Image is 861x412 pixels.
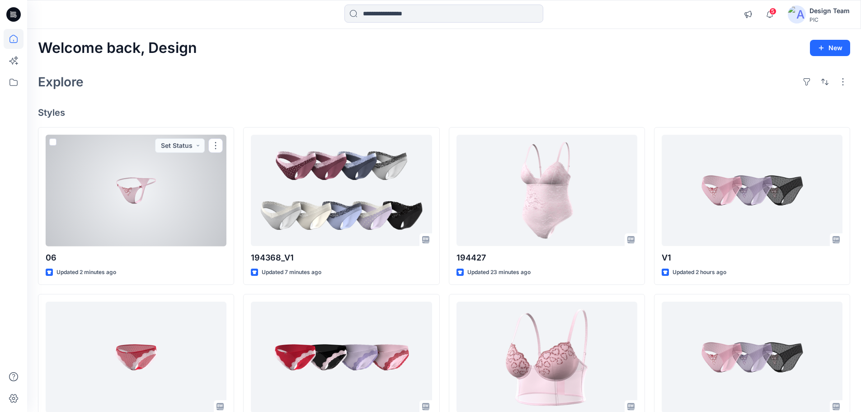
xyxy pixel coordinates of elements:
[456,251,637,264] p: 194427
[262,268,321,277] p: Updated 7 minutes ago
[46,135,226,246] a: 06
[251,135,432,246] a: 194368_V1
[456,135,637,246] a: 194427
[809,5,850,16] div: Design Team
[56,268,116,277] p: Updated 2 minutes ago
[810,40,850,56] button: New
[38,40,197,57] h2: Welcome back, Design
[673,268,726,277] p: Updated 2 hours ago
[662,135,842,246] a: V1
[788,5,806,24] img: avatar
[809,16,850,23] div: PIC
[251,251,432,264] p: 194368_V1
[662,251,842,264] p: V1
[38,75,84,89] h2: Explore
[46,251,226,264] p: 06
[38,107,850,118] h4: Styles
[467,268,531,277] p: Updated 23 minutes ago
[769,8,776,15] span: 5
